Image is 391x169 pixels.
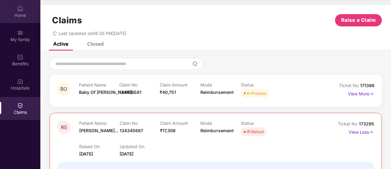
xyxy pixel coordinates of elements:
img: svg+xml;base64,PHN2ZyBpZD0iQmVuZWZpdHMiIHhtbG5zPSJodHRwOi8vd3d3LnczLm9yZy8yMDAwL3N2ZyIgd2lkdGg9Ij... [17,54,23,60]
p: Claim No [120,121,160,126]
span: Reimbursement [200,128,234,133]
img: svg+xml;base64,PHN2ZyB3aWR0aD0iMjAiIGhlaWdodD0iMjAiIHZpZXdCb3g9IjAgMCAyMCAyMCIgZmlsbD0ibm9uZSIgeG... [17,30,23,36]
span: ₹17,308 [160,128,176,133]
img: svg+xml;base64,PHN2ZyBpZD0iSG9tZSIgeG1sbnM9Imh0dHA6Ly93d3cudzMub3JnLzIwMDAvc3ZnIiB3aWR0aD0iMjAiIG... [17,6,23,12]
p: Raised On [79,144,120,149]
span: Baby Of [PERSON_NAME]... [79,90,136,95]
span: ₹40,751 [160,90,176,95]
p: Patient Name [79,121,120,126]
span: RS [61,125,67,130]
span: [DATE] [79,151,93,156]
p: Mode [200,82,241,87]
span: Ticket No [339,83,360,88]
span: 134419581 [119,90,141,95]
p: Status [241,82,281,87]
span: 134345687 [120,128,143,133]
p: View Less [349,127,374,136]
img: svg+xml;base64,PHN2ZyBpZD0iU2VhcmNoLTMyeDMyIiB4bWxucz0iaHR0cDovL3d3dy53My5vcmcvMjAwMC9zdmciIHdpZH... [192,61,197,66]
span: [DATE] [120,151,133,156]
span: 173295 [359,121,374,126]
h1: Claims [52,15,82,25]
span: Last Updated on 08:35 PM[DATE] [59,31,126,36]
img: svg+xml;base64,PHN2ZyBpZD0iSG9zcGl0YWxzIiB4bWxucz0iaHR0cDovL3d3dy53My5vcmcvMjAwMC9zdmciIHdpZHRoPS... [17,78,23,84]
p: Status [241,121,281,126]
p: View More [348,89,374,97]
p: Claim No [119,82,160,87]
img: svg+xml;base64,PHN2ZyBpZD0iQ2xhaW0iIHhtbG5zPSJodHRwOi8vd3d3LnczLm9yZy8yMDAwL3N2ZyIgd2lkdGg9IjIwIi... [17,102,23,109]
div: Closed [87,41,104,47]
img: svg+xml;base64,PHN2ZyB4bWxucz0iaHR0cDovL3d3dy53My5vcmcvMjAwMC9zdmciIHdpZHRoPSIxNyIgaGVpZ2h0PSIxNy... [369,90,374,97]
span: redo [53,31,57,36]
div: In Process [247,90,266,96]
div: Active [53,41,68,47]
div: IR Raised [247,129,264,135]
p: Patient Name [79,82,119,87]
p: Claim Amount [160,121,200,126]
span: [PERSON_NAME]... [79,128,118,133]
span: Ticket No [338,121,359,126]
button: Raise a Claim [335,14,382,26]
span: 171386 [360,83,374,88]
span: Reimbursement [200,90,234,95]
span: Raise a Claim [341,16,376,24]
p: Mode [200,121,241,126]
img: svg+xml;base64,PHN2ZyB4bWxucz0iaHR0cDovL3d3dy53My5vcmcvMjAwMC9zdmciIHdpZHRoPSIxNyIgaGVpZ2h0PSIxNy... [369,129,374,136]
span: BO [60,86,67,92]
p: Updated On [120,144,160,149]
p: Claim Amount [160,82,200,87]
